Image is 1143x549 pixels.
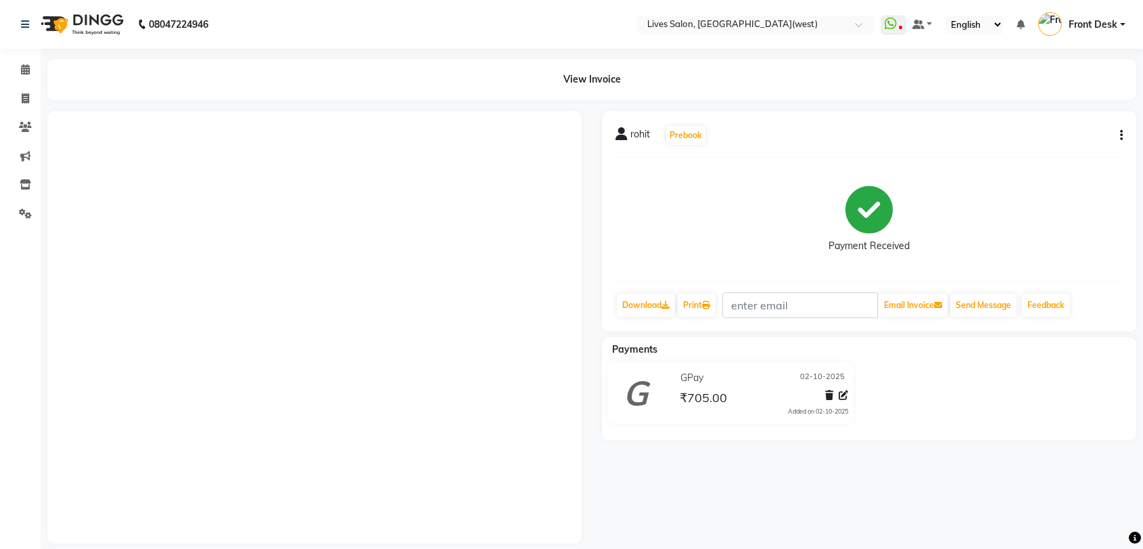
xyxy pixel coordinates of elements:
[678,294,716,317] a: Print
[680,390,727,409] span: ₹705.00
[1038,12,1062,36] img: Front Desk
[617,294,675,317] a: Download
[666,126,705,145] button: Prebook
[1069,18,1117,32] span: Front Desk
[680,371,703,385] span: GPay
[722,292,878,318] input: enter email
[47,59,1136,100] div: View Invoice
[879,294,948,317] button: Email Invoice
[612,343,657,355] span: Payments
[149,5,208,43] b: 08047224946
[829,239,910,253] div: Payment Received
[1022,294,1070,317] a: Feedback
[950,294,1017,317] button: Send Message
[788,407,848,416] div: Added on 02-10-2025
[800,371,845,385] span: 02-10-2025
[34,5,127,43] img: logo
[630,127,650,146] span: rohit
